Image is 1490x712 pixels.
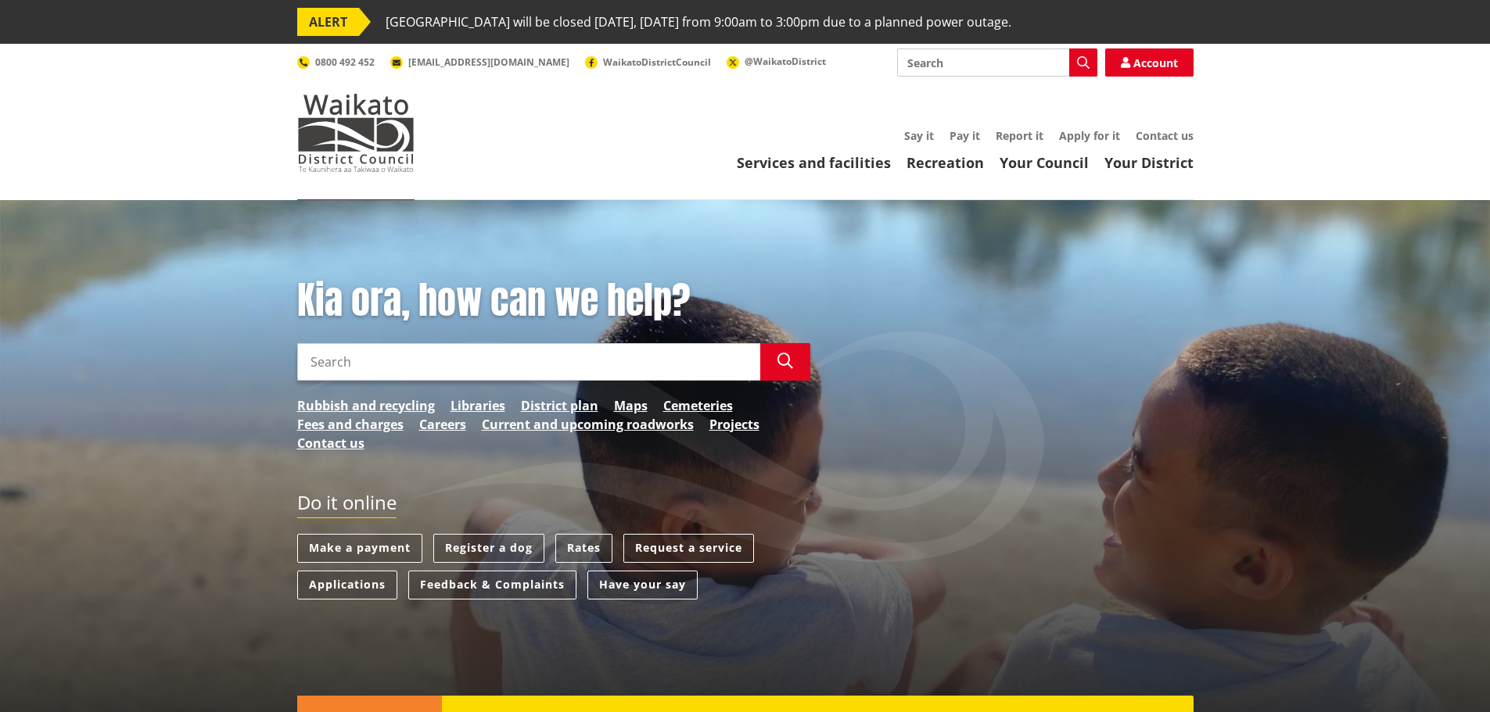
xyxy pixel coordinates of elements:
[297,55,375,69] a: 0800 492 452
[408,571,576,599] a: Feedback & Complaints
[1000,153,1089,172] a: Your Council
[1105,48,1194,77] a: Account
[587,571,698,599] a: Have your say
[297,415,404,434] a: Fees and charges
[521,396,598,415] a: District plan
[737,153,891,172] a: Services and facilities
[386,8,1011,36] span: [GEOGRAPHIC_DATA] will be closed [DATE], [DATE] from 9:00am to 3:00pm due to a planned power outage.
[727,55,826,68] a: @WaikatoDistrict
[297,571,397,599] a: Applications
[482,415,694,434] a: Current and upcoming roadworks
[390,55,569,69] a: [EMAIL_ADDRESS][DOMAIN_NAME]
[297,396,435,415] a: Rubbish and recycling
[315,55,375,69] span: 0800 492 452
[1136,128,1194,143] a: Contact us
[297,434,364,453] a: Contact us
[904,128,934,143] a: Say it
[297,343,760,381] input: Search input
[745,55,826,68] span: @WaikatoDistrict
[585,55,711,69] a: WaikatoDistrictCouncil
[297,492,397,519] h2: Do it online
[433,534,544,563] a: Register a dog
[297,278,810,324] h1: Kia ora, how can we help?
[419,415,466,434] a: Careers
[1059,128,1120,143] a: Apply for it
[451,396,505,415] a: Libraries
[297,94,415,172] img: Waikato District Council - Te Kaunihera aa Takiwaa o Waikato
[996,128,1043,143] a: Report it
[408,55,569,69] span: [EMAIL_ADDRESS][DOMAIN_NAME]
[950,128,980,143] a: Pay it
[297,534,422,563] a: Make a payment
[555,534,612,563] a: Rates
[1104,153,1194,172] a: Your District
[614,396,648,415] a: Maps
[297,8,359,36] span: ALERT
[907,153,984,172] a: Recreation
[623,534,754,563] a: Request a service
[663,396,733,415] a: Cemeteries
[897,48,1097,77] input: Search input
[709,415,759,434] a: Projects
[603,55,711,69] span: WaikatoDistrictCouncil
